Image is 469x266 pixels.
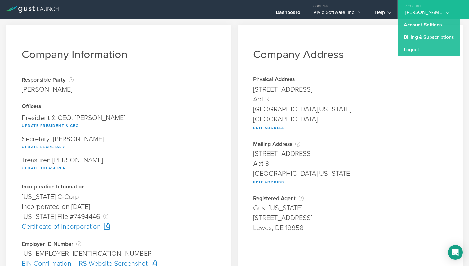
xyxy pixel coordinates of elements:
[22,77,74,83] div: Responsible Party
[22,192,216,202] div: [US_STATE] C-Corp
[22,122,79,129] button: Update President & CEO
[276,9,301,19] div: Dashboard
[22,184,216,190] div: Incorporation Information
[253,169,447,178] div: [GEOGRAPHIC_DATA][US_STATE]
[22,111,216,133] div: President & CEO: [PERSON_NAME]
[448,245,463,260] div: Open Intercom Messenger
[22,249,216,259] div: [US_EMPLOYER_IDENTIFICATION_NUMBER]
[22,48,216,61] h1: Company Information
[253,94,447,104] div: Apt 3
[22,212,216,222] div: [US_STATE] File #7494446
[253,48,447,61] h1: Company Address
[22,84,74,94] div: [PERSON_NAME]
[253,141,447,147] div: Mailing Address
[253,84,447,94] div: [STREET_ADDRESS]
[22,133,216,154] div: Secretary: [PERSON_NAME]
[253,124,285,132] button: Edit Address
[22,164,66,172] button: Update Treasurer
[22,222,216,232] div: Certificate of Incorporation
[253,178,285,186] button: Edit Address
[22,202,216,212] div: Incorporated on [DATE]
[405,9,458,19] div: [PERSON_NAME]
[22,104,216,110] div: Officers
[375,9,391,19] div: Help
[22,241,216,247] div: Employer ID Number
[22,143,65,151] button: Update Secretary
[253,104,447,114] div: [GEOGRAPHIC_DATA][US_STATE]
[253,223,447,233] div: Lewes, DE 19958
[253,114,447,124] div: [GEOGRAPHIC_DATA]
[253,203,447,213] div: Gust [US_STATE]
[22,154,216,175] div: Treasurer: [PERSON_NAME]
[253,195,447,201] div: Registered Agent
[253,149,447,159] div: [STREET_ADDRESS]
[253,159,447,169] div: Apt 3
[313,9,362,19] div: Vivid Software, Inc.
[253,77,447,83] div: Physical Address
[253,213,447,223] div: [STREET_ADDRESS]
